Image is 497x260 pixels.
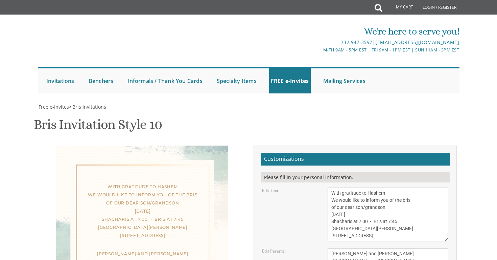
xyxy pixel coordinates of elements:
[34,117,162,137] h1: Bris Invitation Style 10
[87,68,115,93] a: Benchers
[262,248,286,254] label: Edit Parents:
[341,39,373,45] a: 732.947.3597
[328,188,449,241] textarea: With gratitude to Hashem We would like to inform you of the bris of our dear son/grandson [DATE] ...
[126,68,204,93] a: Informals / Thank You Cards
[269,68,311,93] a: FREE e-Invites
[322,68,367,93] a: Mailing Services
[261,153,450,166] h2: Customizations
[39,104,69,110] span: Free e-Invites
[381,1,418,14] a: My Cart
[215,68,258,93] a: Specialty Items
[38,104,69,110] a: Free e-Invites
[179,46,459,53] div: M-Th 9am - 5pm EST | Fri 9am - 1pm EST | Sun 11am - 3pm EST
[69,104,106,110] span: >
[71,183,215,240] div: With gratitude to Hashem We would like to inform you of the bris of our dear son/grandson [DATE] ...
[72,104,106,110] a: Bris Invitations
[262,188,279,193] label: Edit Text:
[261,172,450,182] div: Please fill in your personal information.
[375,39,459,45] a: [EMAIL_ADDRESS][DOMAIN_NAME]
[45,68,76,93] a: Invitations
[179,38,459,46] div: |
[179,25,459,38] div: We're here to serve you!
